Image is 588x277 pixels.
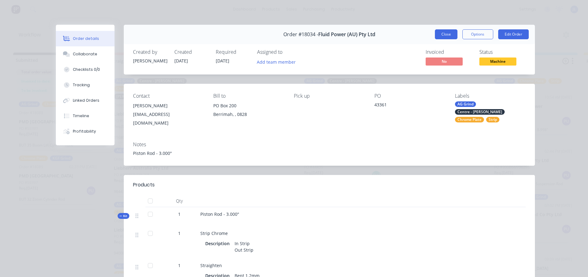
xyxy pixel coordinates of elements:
[56,62,115,77] button: Checklists 0/0
[56,124,115,139] button: Profitability
[174,49,208,55] div: Created
[133,181,155,189] div: Products
[426,49,472,55] div: Invoiced
[455,93,526,99] div: Labels
[73,98,99,103] div: Linked Orders
[174,58,188,64] span: [DATE]
[257,58,299,66] button: Add team member
[283,32,318,37] span: Order #18034 -
[133,110,204,127] div: [EMAIL_ADDRESS][DOMAIN_NAME]
[318,32,375,37] span: Fluid Power (AU) Pty Ltd
[133,49,167,55] div: Created by
[178,211,181,217] span: 1
[213,101,284,110] div: PO Box 200
[161,195,198,207] div: Qty
[294,93,365,99] div: Pick up
[133,142,526,147] div: Notes
[479,49,526,55] div: Status
[462,29,493,39] button: Options
[133,101,204,110] div: [PERSON_NAME]
[486,117,499,122] div: Strip
[213,93,284,99] div: Bill to
[73,67,100,72] div: Checklists 0/0
[56,46,115,62] button: Collaborate
[178,230,181,237] span: 1
[205,239,232,248] div: Description
[455,117,484,122] div: Chrome Plate
[232,239,256,254] div: In Strip Out Strip
[133,150,526,156] div: Piston Rod - 3.000"
[479,58,516,67] button: Machine
[56,93,115,108] button: Linked Orders
[133,58,167,64] div: [PERSON_NAME]
[56,31,115,46] button: Order details
[213,101,284,121] div: PO Box 200Berrimah, , 0828
[200,230,228,236] span: Strip Chrome
[73,82,90,88] div: Tracking
[426,58,463,65] span: No
[56,108,115,124] button: Timeline
[200,262,222,268] span: Straighten
[73,36,99,41] div: Order details
[253,58,299,66] button: Add team member
[455,109,505,115] div: Centre - [PERSON_NAME]
[257,49,319,55] div: Assigned to
[216,58,229,64] span: [DATE]
[73,129,96,134] div: Profitability
[435,29,457,39] button: Close
[178,262,181,269] span: 1
[216,49,250,55] div: Required
[455,101,476,107] div: AG Grind
[374,101,445,110] div: 43361
[479,58,516,65] span: Machine
[118,213,129,219] div: Kit
[213,110,284,119] div: Berrimah, , 0828
[56,77,115,93] button: Tracking
[374,93,445,99] div: PO
[133,93,204,99] div: Contact
[498,29,529,39] button: Edit Order
[119,214,127,218] span: Kit
[73,113,89,119] div: Timeline
[200,211,239,217] span: Piston Rod - 3.000"
[73,51,97,57] div: Collaborate
[133,101,204,127] div: [PERSON_NAME][EMAIL_ADDRESS][DOMAIN_NAME]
